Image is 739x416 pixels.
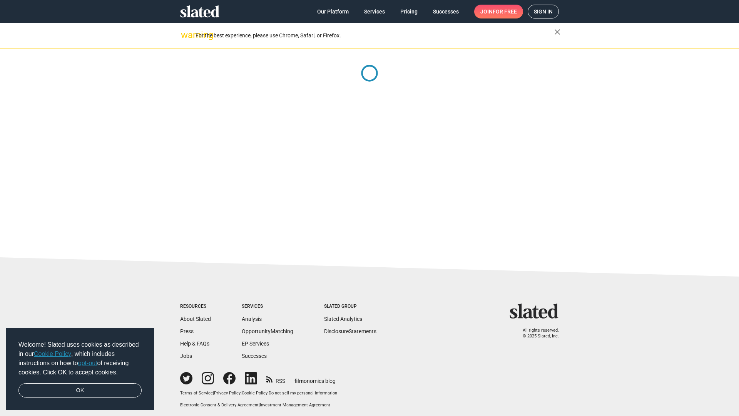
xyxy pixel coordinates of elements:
[480,5,517,18] span: Join
[324,328,376,334] a: DisclosureStatements
[427,5,465,18] a: Successes
[266,373,285,385] a: RSS
[259,403,260,408] span: |
[294,371,336,385] a: filmonomics blog
[553,27,562,37] mat-icon: close
[181,30,190,40] mat-icon: warning
[180,403,259,408] a: Electronic Consent & Delivery Agreement
[242,341,269,347] a: EP Services
[180,353,192,359] a: Jobs
[324,316,362,322] a: Slated Analytics
[528,5,559,18] a: Sign in
[180,304,211,310] div: Resources
[317,5,349,18] span: Our Platform
[214,391,241,396] a: Privacy Policy
[242,316,262,322] a: Analysis
[493,5,517,18] span: for free
[311,5,355,18] a: Our Platform
[6,328,154,410] div: cookieconsent
[180,328,194,334] a: Press
[474,5,523,18] a: Joinfor free
[242,328,293,334] a: OpportunityMatching
[260,403,330,408] a: Investment Management Agreement
[18,383,142,398] a: dismiss cookie message
[242,391,268,396] a: Cookie Policy
[242,353,267,359] a: Successes
[242,304,293,310] div: Services
[18,340,142,377] span: Welcome! Slated uses cookies as described in our , which includes instructions on how to of recei...
[515,328,559,339] p: All rights reserved. © 2025 Slated, Inc.
[324,304,376,310] div: Slated Group
[268,391,269,396] span: |
[180,341,209,347] a: Help & FAQs
[34,351,71,357] a: Cookie Policy
[78,360,97,366] a: opt-out
[534,5,553,18] span: Sign in
[400,5,418,18] span: Pricing
[433,5,459,18] span: Successes
[294,378,304,384] span: film
[196,30,554,41] div: For the best experience, please use Chrome, Safari, or Firefox.
[241,391,242,396] span: |
[394,5,424,18] a: Pricing
[180,316,211,322] a: About Slated
[213,391,214,396] span: |
[364,5,385,18] span: Services
[358,5,391,18] a: Services
[269,391,337,396] button: Do not sell my personal information
[180,391,213,396] a: Terms of Service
